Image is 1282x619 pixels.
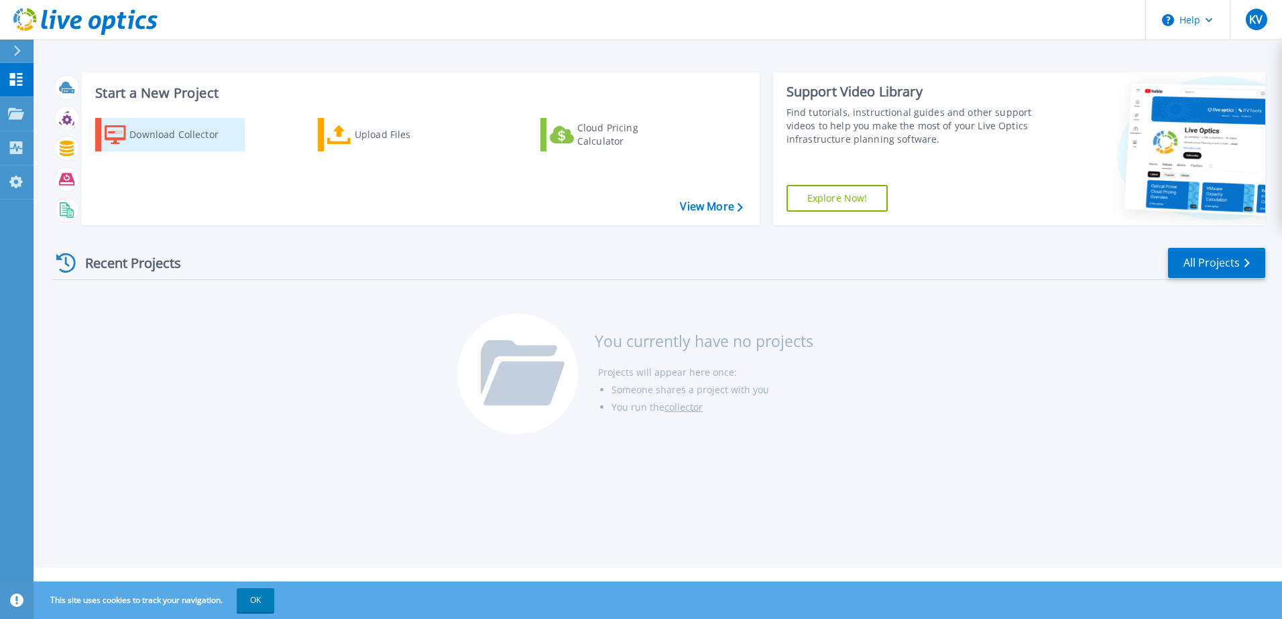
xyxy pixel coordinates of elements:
[540,118,690,151] a: Cloud Pricing Calculator
[355,121,462,148] div: Upload Files
[664,401,703,413] a: collector
[237,588,274,612] button: OK
[318,118,467,151] a: Upload Files
[611,381,813,399] li: Someone shares a project with you
[95,86,742,100] h3: Start a New Project
[611,399,813,416] li: You run the
[52,247,199,279] div: Recent Projects
[786,185,888,212] a: Explore Now!
[1168,248,1265,278] a: All Projects
[680,200,742,213] a: View More
[95,118,245,151] a: Download Collector
[786,83,1037,100] div: Support Video Library
[786,106,1037,146] div: Find tutorials, instructional guides and other support videos to help you make the most of your L...
[1249,14,1263,25] span: KV
[129,121,237,148] div: Download Collector
[577,121,685,148] div: Cloud Pricing Calculator
[595,334,813,348] h3: You currently have no projects
[37,588,274,612] span: This site uses cookies to track your navigation.
[598,364,813,381] li: Projects will appear here once:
